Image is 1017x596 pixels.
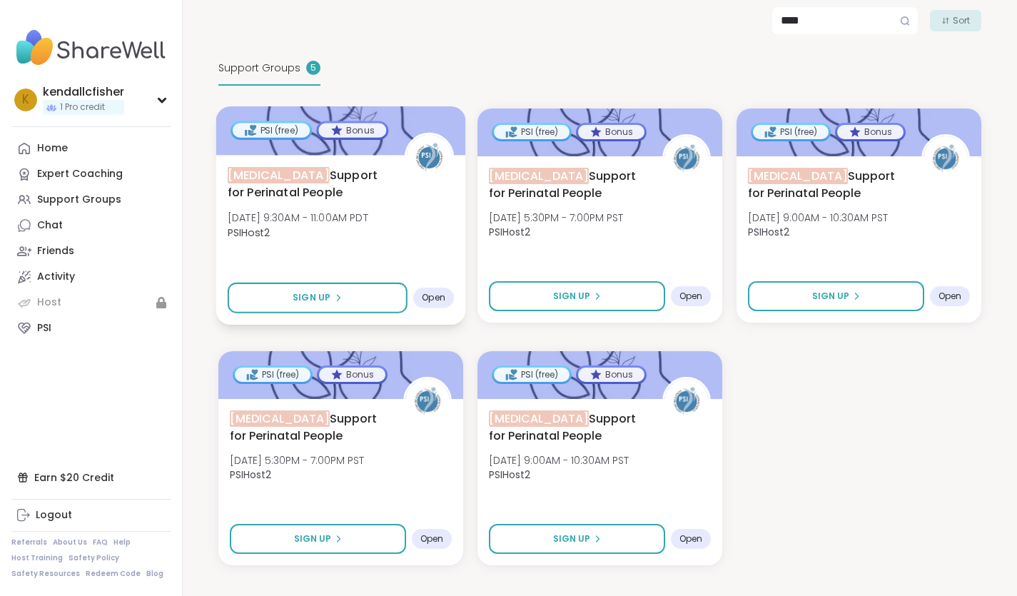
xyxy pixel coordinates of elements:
[233,123,310,137] div: PSI (free)
[228,283,408,313] button: Sign Up
[11,502,171,528] a: Logout
[146,569,163,579] a: Blog
[230,410,330,427] span: [MEDICAL_DATA]
[294,532,331,545] span: Sign Up
[60,101,105,113] span: 1 Pro credit
[37,244,74,258] div: Friends
[230,468,271,482] b: PSIHost2
[230,410,388,445] span: Support for Perinatal People
[489,410,589,427] span: [MEDICAL_DATA]
[953,14,970,27] span: Sort
[306,61,320,75] div: 5
[553,532,590,545] span: Sign Up
[37,321,51,335] div: PSI
[679,533,702,545] span: Open
[753,125,829,139] div: PSI (free)
[679,291,702,302] span: Open
[938,291,961,302] span: Open
[228,211,368,225] span: [DATE] 9:30AM - 11:00AM PDT
[489,524,665,554] button: Sign Up
[228,166,388,201] span: Support for Perinatal People
[837,125,904,139] div: Bonus
[113,537,131,547] a: Help
[664,379,709,423] img: PSIHost2
[405,379,450,423] img: PSIHost2
[37,167,123,181] div: Expert Coaching
[407,135,452,180] img: PSIHost2
[489,168,589,184] span: [MEDICAL_DATA]
[93,537,108,547] a: FAQ
[11,136,171,161] a: Home
[494,368,570,382] div: PSI (free)
[37,296,61,310] div: Host
[235,368,310,382] div: PSI (free)
[228,166,330,183] span: [MEDICAL_DATA]
[11,213,171,238] a: Chat
[489,225,530,239] b: PSIHost2
[230,453,364,468] span: [DATE] 5:30PM - 7:00PM PST
[37,141,68,156] div: Home
[11,238,171,264] a: Friends
[11,553,63,563] a: Host Training
[748,225,789,239] b: PSIHost2
[422,292,445,303] span: Open
[218,61,300,76] span: Support Groups
[812,290,849,303] span: Sign Up
[11,569,80,579] a: Safety Resources
[748,281,924,311] button: Sign Up
[11,465,171,490] div: Earn $20 Credit
[293,291,330,304] span: Sign Up
[43,84,124,100] div: kendallcfisher
[748,211,888,225] span: [DATE] 9:00AM - 10:30AM PST
[53,537,87,547] a: About Us
[11,290,171,315] a: Host
[489,168,647,202] span: Support for Perinatal People
[748,168,906,202] span: Support for Perinatal People
[319,368,385,382] div: Bonus
[228,225,270,239] b: PSIHost2
[748,168,848,184] span: [MEDICAL_DATA]
[11,264,171,290] a: Activity
[230,524,406,554] button: Sign Up
[11,161,171,187] a: Expert Coaching
[553,290,590,303] span: Sign Up
[318,123,386,137] div: Bonus
[489,281,665,311] button: Sign Up
[22,91,29,109] span: k
[11,315,171,341] a: PSI
[37,193,121,207] div: Support Groups
[86,569,141,579] a: Redeem Code
[420,533,443,545] span: Open
[494,125,570,139] div: PSI (free)
[489,453,629,468] span: [DATE] 9:00AM - 10:30AM PST
[924,136,968,181] img: PSIHost2
[664,136,709,181] img: PSIHost2
[37,218,63,233] div: Chat
[489,211,623,225] span: [DATE] 5:30PM - 7:00PM PST
[489,410,647,445] span: Support for Perinatal People
[69,553,119,563] a: Safety Policy
[489,468,530,482] b: PSIHost2
[11,537,47,547] a: Referrals
[578,368,644,382] div: Bonus
[578,125,644,139] div: Bonus
[37,270,75,284] div: Activity
[36,508,72,522] div: Logout
[11,23,171,73] img: ShareWell Nav Logo
[11,187,171,213] a: Support Groups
